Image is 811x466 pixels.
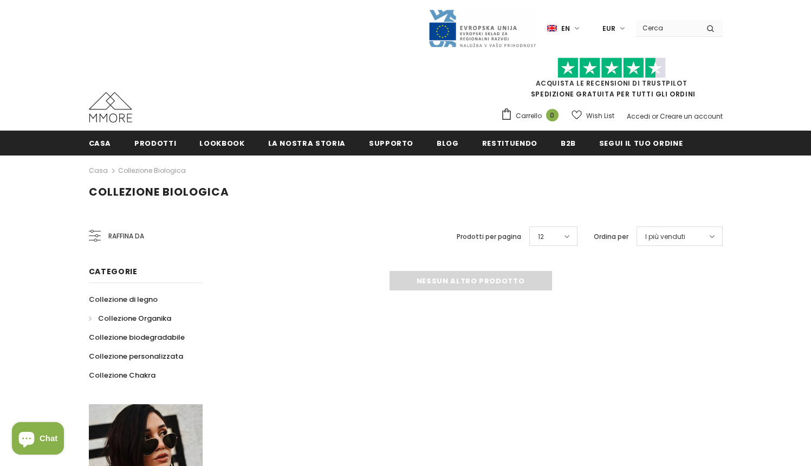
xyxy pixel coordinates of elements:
a: Collezione di legno [89,290,158,309]
span: Carrello [516,111,542,121]
span: supporto [369,138,413,148]
a: Creare un account [660,112,723,121]
span: Categorie [89,266,138,277]
a: Collezione Organika [89,309,171,328]
span: Wish List [586,111,614,121]
img: Javni Razpis [428,9,536,48]
span: Collezione di legno [89,294,158,305]
a: Carrello 0 [501,108,564,124]
a: Acquista le recensioni di TrustPilot [536,79,687,88]
span: Collezione biodegradabile [89,332,185,342]
img: Fidati di Pilot Stars [557,57,666,79]
label: Ordina per [594,231,628,242]
span: Restituendo [482,138,537,148]
a: Casa [89,164,108,177]
span: Lookbook [199,138,244,148]
img: i-lang-1.png [547,24,557,33]
span: Collezione personalizzata [89,351,183,361]
a: Collezione Chakra [89,366,155,385]
a: Restituendo [482,131,537,155]
span: SPEDIZIONE GRATUITA PER TUTTI GLI ORDINI [501,62,723,99]
span: Collezione biologica [89,184,229,199]
a: Collezione personalizzata [89,347,183,366]
img: Casi MMORE [89,92,132,122]
a: Collezione biodegradabile [89,328,185,347]
span: I più venduti [645,231,685,242]
a: Javni Razpis [428,23,536,33]
a: Lookbook [199,131,244,155]
span: en [561,23,570,34]
a: Prodotti [134,131,176,155]
inbox-online-store-chat: Shopify online store chat [9,422,67,457]
span: La nostra storia [268,138,346,148]
label: Prodotti per pagina [457,231,521,242]
span: EUR [602,23,615,34]
a: Blog [437,131,459,155]
a: Segui il tuo ordine [599,131,683,155]
a: Casa [89,131,112,155]
span: Raffina da [108,230,144,242]
span: Blog [437,138,459,148]
span: B2B [561,138,576,148]
span: Collezione Organika [98,313,171,323]
span: Prodotti [134,138,176,148]
span: 0 [546,109,559,121]
a: La nostra storia [268,131,346,155]
a: Accedi [627,112,650,121]
input: Search Site [636,20,698,36]
span: Casa [89,138,112,148]
span: Segui il tuo ordine [599,138,683,148]
a: Collezione biologica [118,166,186,175]
span: Collezione Chakra [89,370,155,380]
span: or [652,112,658,121]
a: B2B [561,131,576,155]
span: 12 [538,231,544,242]
a: supporto [369,131,413,155]
a: Wish List [572,106,614,125]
